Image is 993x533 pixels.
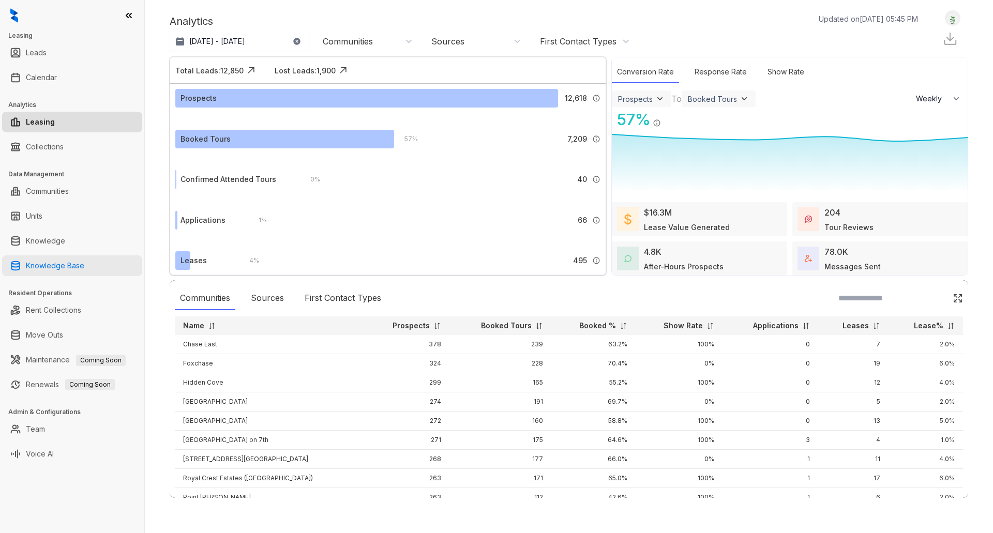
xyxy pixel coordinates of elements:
[26,374,115,395] a: RenewalsComing Soon
[180,255,207,266] div: Leases
[551,412,635,431] td: 58.8%
[449,469,551,488] td: 171
[449,335,551,354] td: 239
[365,450,449,469] td: 268
[723,373,818,392] td: 0
[175,469,365,488] td: Royal Crest Estates ([GEOGRAPHIC_DATA])
[723,354,818,373] td: 0
[723,392,818,412] td: 0
[577,174,587,185] span: 40
[636,431,723,450] td: 100%
[65,379,115,390] span: Coming Soon
[208,322,216,330] img: sorting
[365,373,449,392] td: 299
[175,65,244,76] div: Total Leads: 12,850
[579,321,616,331] p: Booked %
[180,215,225,226] div: Applications
[655,94,665,104] img: ViewFilterArrow
[2,444,142,464] li: Voice AI
[689,61,752,83] div: Response Rate
[889,335,963,354] td: 2.0%
[239,255,259,266] div: 4 %
[365,412,449,431] td: 272
[551,488,635,507] td: 42.6%
[753,321,799,331] p: Applications
[2,419,142,439] li: Team
[889,412,963,431] td: 5.0%
[818,335,889,354] td: 7
[624,255,631,263] img: AfterHoursConversations
[26,206,42,226] a: Units
[636,392,723,412] td: 0%
[636,373,723,392] td: 100%
[636,354,723,373] td: 0%
[889,450,963,469] td: 4.0%
[8,170,144,179] h3: Data Management
[2,206,142,226] li: Units
[723,431,818,450] td: 3
[175,354,365,373] td: Foxchase
[889,373,963,392] td: 4.0%
[26,419,45,439] a: Team
[10,8,18,23] img: logo
[723,488,818,507] td: 1
[889,431,963,450] td: 1.0%
[644,261,724,272] div: After-Hours Prospects
[175,286,235,310] div: Communities
[365,488,449,507] td: 263
[8,288,144,298] h3: Resident Operations
[551,450,635,469] td: 66.0%
[365,431,449,450] td: 271
[180,93,217,104] div: Prospects
[671,93,682,105] div: To
[275,65,336,76] div: Lost Leads: 1,900
[824,222,874,233] div: Tour Reviews
[592,94,600,102] img: Info
[394,133,418,145] div: 57 %
[592,175,600,184] img: Info
[300,174,320,185] div: 0 %
[723,469,818,488] td: 1
[183,321,204,331] p: Name
[365,335,449,354] td: 378
[592,216,600,224] img: Info
[26,325,63,345] a: Move Outs
[592,256,600,265] img: Info
[653,119,661,127] img: Info
[818,450,889,469] td: 11
[818,488,889,507] td: 6
[818,373,889,392] td: 12
[26,67,57,88] a: Calendar
[706,322,714,330] img: sorting
[612,61,679,83] div: Conversion Rate
[2,112,142,132] li: Leasing
[449,412,551,431] td: 160
[947,322,955,330] img: sorting
[26,255,84,276] a: Knowledge Base
[723,450,818,469] td: 1
[824,261,881,272] div: Messages Sent
[299,286,386,310] div: First Contact Types
[644,222,730,233] div: Lease Value Generated
[551,354,635,373] td: 70.4%
[551,431,635,450] td: 64.6%
[449,392,551,412] td: 191
[175,431,365,450] td: [GEOGRAPHIC_DATA] on 7th
[449,373,551,392] td: 165
[180,133,231,145] div: Booked Tours
[76,355,126,366] span: Coming Soon
[26,444,54,464] a: Voice AI
[175,373,365,392] td: Hidden Cove
[449,488,551,507] td: 112
[175,412,365,431] td: [GEOGRAPHIC_DATA]
[449,431,551,450] td: 175
[26,42,47,63] a: Leads
[26,181,69,202] a: Communities
[723,335,818,354] td: 0
[449,450,551,469] td: 177
[636,412,723,431] td: 100%
[762,61,809,83] div: Show Rate
[578,215,587,226] span: 66
[175,392,365,412] td: [GEOGRAPHIC_DATA]
[818,354,889,373] td: 19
